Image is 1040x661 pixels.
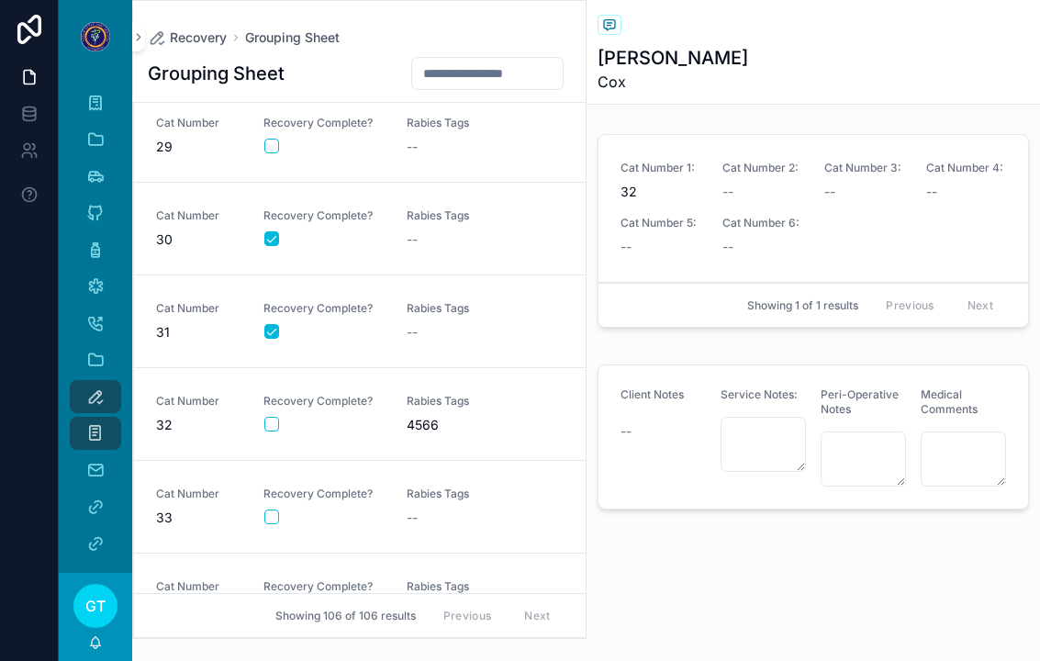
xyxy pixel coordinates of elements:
[407,509,418,527] span: --
[598,71,748,93] span: Cox
[156,579,241,594] span: Cat Number
[148,61,285,86] h1: Grouping Sheet
[747,298,858,313] span: Showing 1 of 1 results
[134,183,586,275] a: Cat Number30Recovery Complete?Rabies Tags--
[824,183,835,201] span: --
[134,90,586,183] a: Cat Number29Recovery Complete?Rabies Tags--
[156,230,241,249] span: 30
[245,28,340,47] a: Grouping Sheet
[821,387,899,416] span: Peri-Operative Notes
[621,238,632,256] span: --
[263,394,385,409] span: Recovery Complete?
[156,509,241,527] span: 33
[81,22,110,51] img: App logo
[148,28,227,47] a: Recovery
[275,609,416,623] span: Showing 106 of 106 results
[598,45,748,71] h1: [PERSON_NAME]
[263,116,385,130] span: Recovery Complete?
[926,183,937,201] span: --
[621,387,684,401] span: Client Notes
[156,394,241,409] span: Cat Number
[921,387,978,416] span: Medical Comments
[721,387,798,401] span: Service Notes:
[407,116,528,130] span: Rabies Tags
[824,161,904,175] span: Cat Number 3:
[407,579,528,594] span: Rabies Tags
[926,161,1006,175] span: Cat Number 4:
[407,138,418,156] span: --
[85,595,106,617] span: GT
[263,579,385,594] span: Recovery Complete?
[407,230,418,249] span: --
[134,461,586,554] a: Cat Number33Recovery Complete?Rabies Tags--
[59,73,132,573] div: scrollable content
[263,487,385,501] span: Recovery Complete?
[156,208,241,223] span: Cat Number
[156,116,241,130] span: Cat Number
[156,416,241,434] span: 32
[722,161,802,175] span: Cat Number 2:
[722,183,733,201] span: --
[621,183,700,201] span: 32
[134,275,586,368] a: Cat Number31Recovery Complete?Rabies Tags--
[407,394,528,409] span: Rabies Tags
[407,208,528,223] span: Rabies Tags
[134,554,586,646] a: Cat Number34Recovery Complete?Rabies Tags--
[156,323,241,342] span: 31
[407,301,528,316] span: Rabies Tags
[170,28,227,47] span: Recovery
[263,208,385,223] span: Recovery Complete?
[722,216,802,230] span: Cat Number 6:
[263,301,385,316] span: Recovery Complete?
[621,422,632,441] span: --
[722,238,733,256] span: --
[156,301,241,316] span: Cat Number
[407,487,528,501] span: Rabies Tags
[621,216,700,230] span: Cat Number 5:
[156,138,241,156] span: 29
[407,416,528,434] span: 4566
[134,368,586,461] a: Cat Number32Recovery Complete?Rabies Tags4566
[156,487,241,501] span: Cat Number
[407,323,418,342] span: --
[621,161,700,175] span: Cat Number 1:
[598,135,1029,283] a: Cat Number 1:32Cat Number 2:--Cat Number 3:--Cat Number 4:--Cat Number 5:--Cat Number 6:--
